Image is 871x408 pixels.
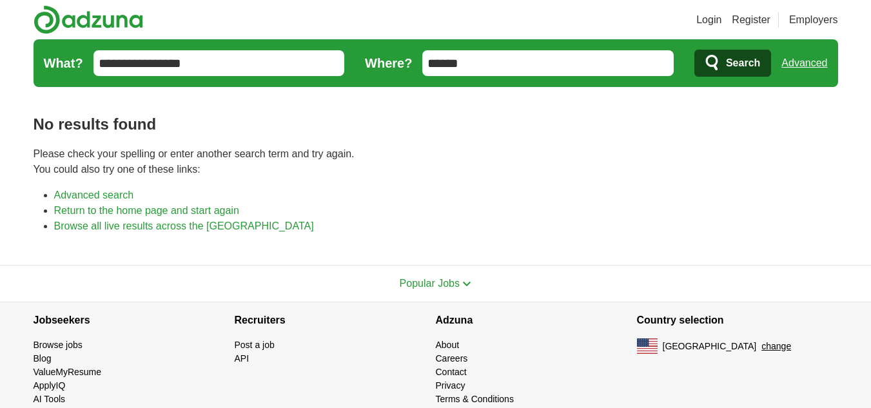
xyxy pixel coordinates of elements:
img: toggle icon [462,281,471,287]
label: Where? [365,53,412,73]
a: Blog [34,353,52,364]
a: Terms & Conditions [436,394,514,404]
h4: Country selection [637,302,838,338]
a: Return to the home page and start again [54,205,239,216]
a: Browse jobs [34,340,83,350]
label: What? [44,53,83,73]
a: AI Tools [34,394,66,404]
img: Adzuna logo [34,5,143,34]
a: Careers [436,353,468,364]
a: ValueMyResume [34,367,102,377]
p: Please check your spelling or enter another search term and try again. You could also try one of ... [34,146,838,177]
a: Privacy [436,380,465,391]
a: Login [696,12,721,28]
span: [GEOGRAPHIC_DATA] [663,340,757,353]
span: Search [726,50,760,76]
a: Register [732,12,770,28]
a: Employers [789,12,838,28]
a: Advanced [781,50,827,76]
a: API [235,353,250,364]
a: Browse all live results across the [GEOGRAPHIC_DATA] [54,220,314,231]
button: change [761,340,791,353]
img: US flag [637,338,658,354]
a: ApplyIQ [34,380,66,391]
span: Popular Jobs [400,278,460,289]
a: About [436,340,460,350]
button: Search [694,50,771,77]
h1: No results found [34,113,838,136]
a: Contact [436,367,467,377]
a: Post a job [235,340,275,350]
a: Advanced search [54,189,134,200]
